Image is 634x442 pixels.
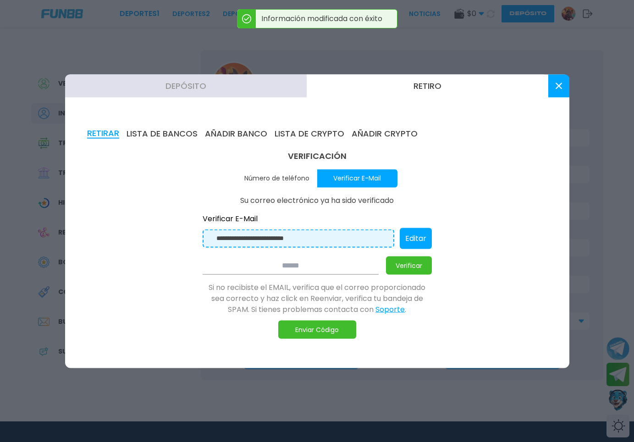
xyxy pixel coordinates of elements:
button: Verificar [386,256,432,274]
button: Verificar E-Mail [317,169,397,187]
button: AÑADIR BANCO [205,128,267,138]
button: Editar [400,228,432,249]
button: Depósito [65,74,307,97]
p: Si no recibiste el EMAIL, verifica que el correo proporcionado sea correcto y haz click en Reenvi... [203,282,432,315]
button: Soporte [375,304,405,315]
h3: VERIFICACIÓN [203,149,432,162]
button: AÑADIR CRYPTO [352,128,418,138]
p: Verificar E-Mail [203,213,432,224]
p: Información modificada con éxito [256,10,397,28]
button: Retiro [307,74,548,97]
button: RETIRAR [87,128,119,138]
button: LISTA DE BANCOS [127,128,198,138]
button: Número de teléfono [237,169,317,187]
p: Su correo electrónico ya ha sido verificado [203,195,432,206]
button: Enviar Código [278,320,356,338]
button: LISTA DE CRYPTO [275,128,344,138]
